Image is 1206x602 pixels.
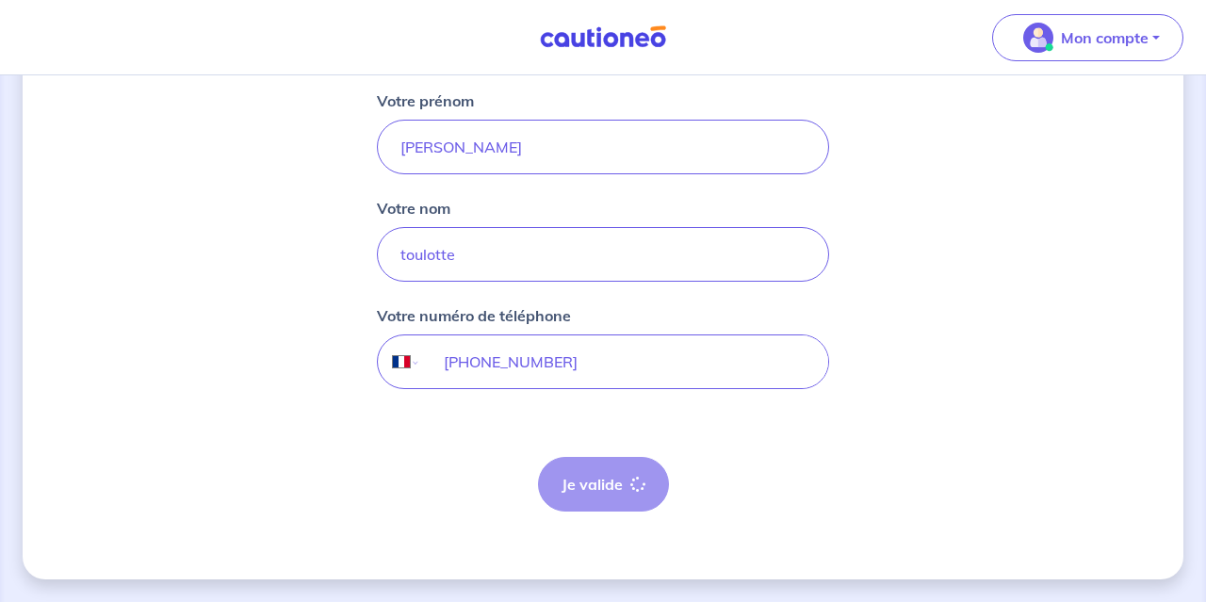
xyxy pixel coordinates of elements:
[421,335,828,388] input: 06 34 34 34 34
[992,14,1183,61] button: illu_account_valid_menu.svgMon compte
[377,227,829,282] input: Doe
[377,120,829,174] input: John
[377,89,474,112] p: Votre prénom
[377,304,571,327] p: Votre numéro de téléphone
[532,25,674,49] img: Cautioneo
[377,197,450,220] p: Votre nom
[1023,23,1053,53] img: illu_account_valid_menu.svg
[1061,26,1149,49] p: Mon compte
